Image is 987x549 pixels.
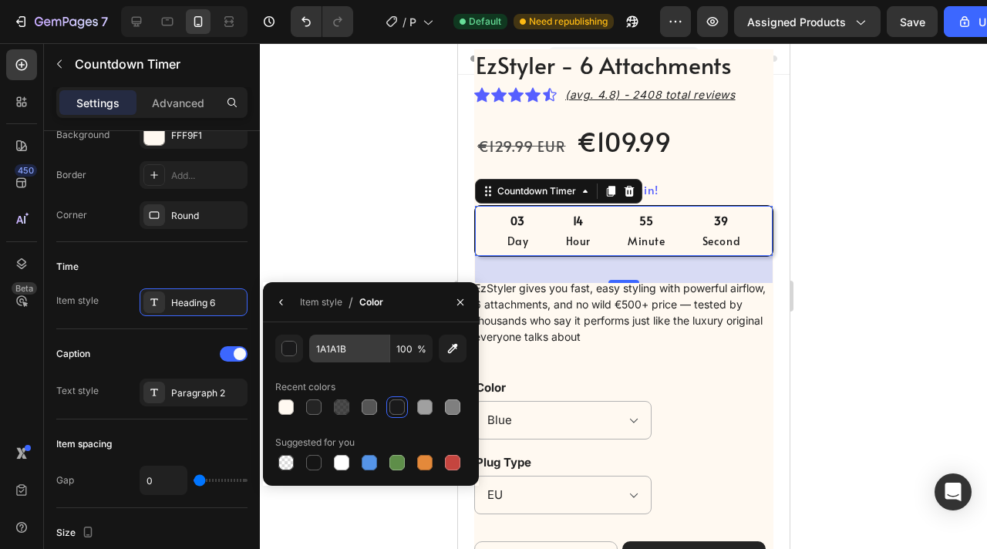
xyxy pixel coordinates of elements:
p: Countdown Timer [75,55,241,73]
span: % [417,342,426,356]
iframe: Design area [458,43,790,549]
div: Item spacing [56,437,112,451]
span: / [349,293,353,312]
button: decrement [17,499,59,536]
div: Item style [56,294,99,308]
input: quantity [59,499,116,536]
div: Round [171,209,244,223]
div: Background [56,128,109,142]
div: FFF9F1 [171,129,244,143]
button: increment [116,499,159,536]
div: Corner [56,208,87,222]
p: 7 [101,12,108,31]
div: Gap [56,473,74,487]
span: Assigned Products [747,14,846,30]
button: 7 [6,6,115,37]
input: Auto [140,466,187,494]
div: Color [359,295,383,309]
button: Assigned Products [734,6,881,37]
div: Undo/Redo [291,6,353,37]
button: Save [887,6,938,37]
span: Need republishing [529,15,608,29]
button: Add to cart [164,498,308,537]
div: Text style [56,384,99,398]
div: Add... [171,169,244,183]
div: Suggested for you [275,436,355,450]
div: Beta [12,282,37,295]
span: Default [469,15,501,29]
div: Heading 6 [171,296,244,310]
span: Save [900,15,925,29]
div: Time [56,260,79,274]
div: 450 [15,164,37,177]
div: Border [56,168,86,182]
p: Settings [76,95,120,111]
p: Advanced [152,95,204,111]
div: Recent colors [275,380,335,394]
span: Product Page [409,14,416,30]
input: Eg: FFFFFF [309,335,389,362]
div: Open Intercom Messenger [935,473,972,510]
div: Size [56,523,97,544]
span: / [403,14,406,30]
div: Item style [300,295,342,309]
div: Paragraph 2 [171,386,244,400]
div: Caption [56,347,90,361]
